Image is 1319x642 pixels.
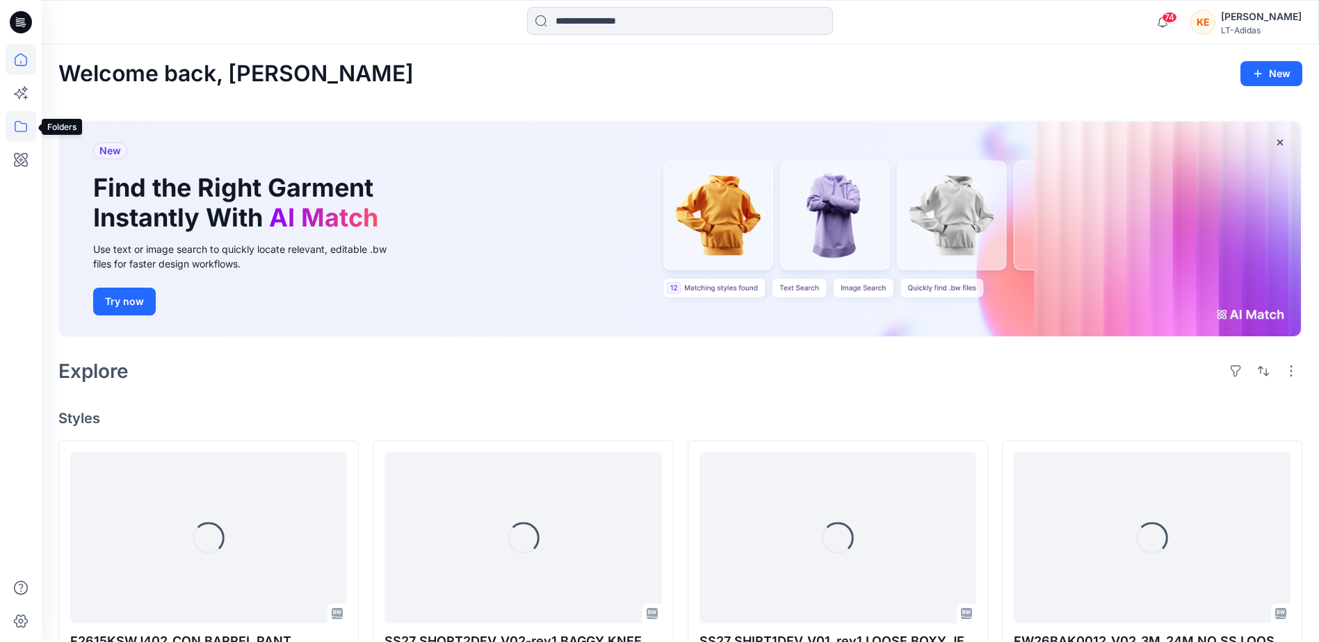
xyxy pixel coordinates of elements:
h1: Find the Right Garment Instantly With [93,173,385,233]
h2: Welcome back, [PERSON_NAME] [58,61,414,87]
div: KE [1190,10,1215,35]
span: AI Match [269,202,378,233]
button: Try now [93,288,156,315]
div: LT-Adidas [1221,25,1302,35]
span: 74 [1162,12,1177,23]
div: Use text or image search to quickly locate relevant, editable .bw files for faster design workflows. [93,242,406,271]
span: New [99,142,121,159]
div: [PERSON_NAME] [1221,8,1302,25]
h2: Explore [58,360,129,382]
button: New [1240,61,1302,86]
h4: Styles [58,410,1302,427]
